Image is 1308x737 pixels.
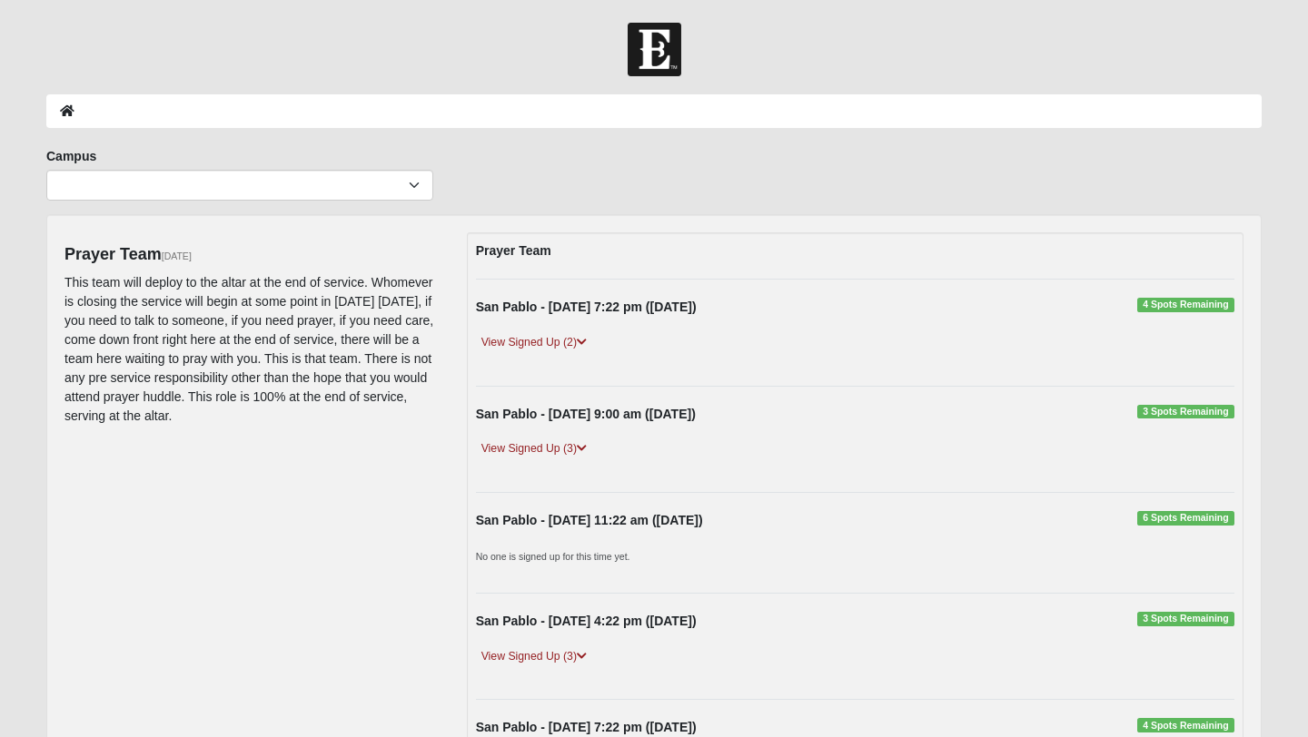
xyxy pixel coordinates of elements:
small: No one is signed up for this time yet. [476,551,630,562]
p: This team will deploy to the altar at the end of service. Whomever is closing the service will be... [64,273,440,426]
strong: San Pablo - [DATE] 4:22 pm ([DATE]) [476,614,697,628]
span: 4 Spots Remaining [1137,718,1234,732]
strong: San Pablo - [DATE] 7:22 pm ([DATE]) [476,300,697,314]
small: [DATE] [162,251,192,261]
a: View Signed Up (3) [476,647,592,666]
h4: Prayer Team [64,245,440,265]
a: View Signed Up (3) [476,439,592,458]
span: 3 Spots Remaining [1137,612,1234,626]
a: View Signed Up (2) [476,333,592,352]
strong: San Pablo - [DATE] 9:00 am ([DATE]) [476,407,696,421]
span: 4 Spots Remaining [1137,298,1234,312]
span: 6 Spots Remaining [1137,511,1234,526]
strong: San Pablo - [DATE] 7:22 pm ([DATE]) [476,720,697,734]
label: Campus [46,147,96,165]
strong: Prayer Team [476,243,551,258]
span: 3 Spots Remaining [1137,405,1234,419]
strong: San Pablo - [DATE] 11:22 am ([DATE]) [476,513,703,527]
img: Church of Eleven22 Logo [628,23,681,76]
